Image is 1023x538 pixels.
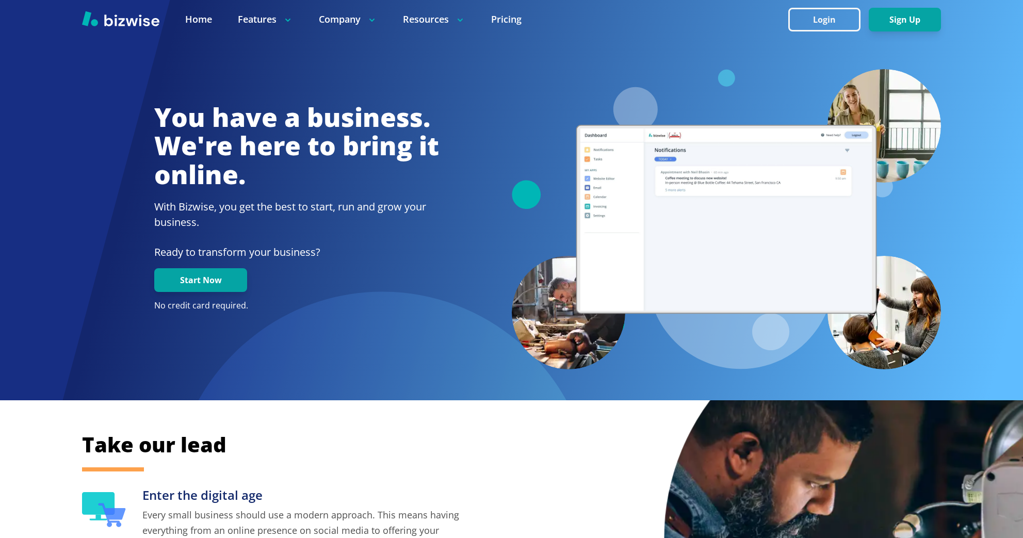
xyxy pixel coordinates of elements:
button: Sign Up [869,8,941,31]
p: Features [238,13,293,26]
img: Enter the digital age Icon [82,492,126,527]
p: Ready to transform your business? [154,244,439,260]
img: Bizwise Logo [82,11,159,26]
p: No credit card required. [154,300,439,312]
a: Start Now [154,275,247,285]
h1: You have a business. We're here to bring it online. [154,103,439,189]
a: Home [185,13,212,26]
a: Pricing [491,13,522,26]
p: Company [319,13,377,26]
h2: With Bizwise, you get the best to start, run and grow your business. [154,199,439,230]
a: Login [788,15,869,25]
h2: Take our lead [82,431,856,459]
a: Sign Up [869,15,941,25]
button: Start Now [154,268,247,292]
p: Resources [403,13,465,26]
h3: Enter the digital age [142,487,469,504]
button: Login [788,8,860,31]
